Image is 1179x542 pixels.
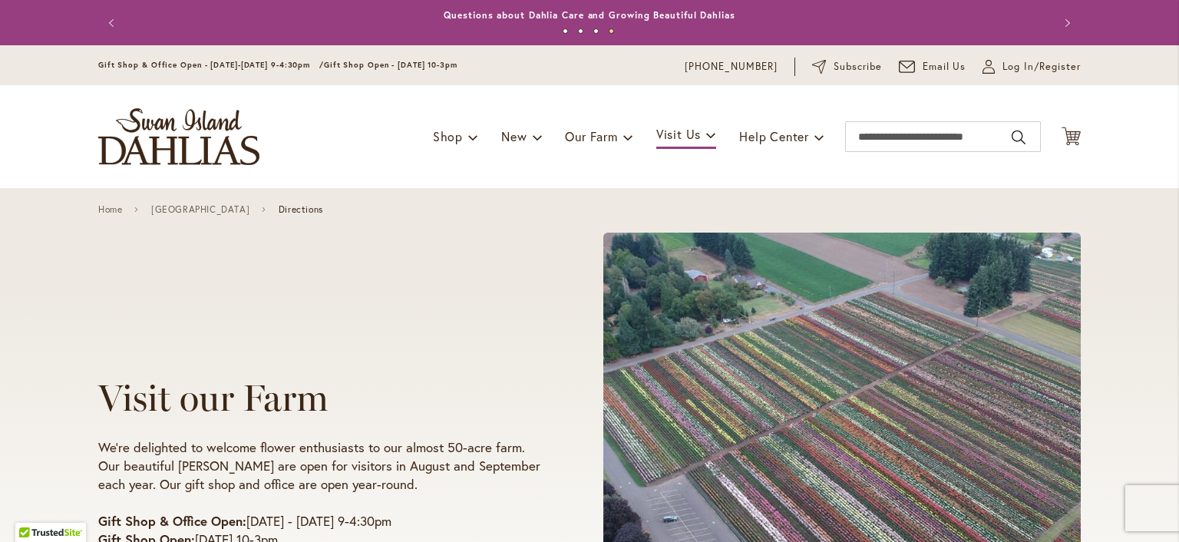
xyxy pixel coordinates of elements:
[98,8,129,38] button: Previous
[98,60,324,70] span: Gift Shop & Office Open - [DATE]-[DATE] 9-4:30pm /
[609,28,614,34] button: 4 of 4
[982,59,1081,74] a: Log In/Register
[685,59,778,74] a: [PHONE_NUMBER]
[433,128,463,144] span: Shop
[656,126,701,142] span: Visit Us
[151,204,249,215] a: [GEOGRAPHIC_DATA]
[279,204,323,215] span: Directions
[834,59,882,74] span: Subscribe
[563,28,568,34] button: 1 of 4
[1002,59,1081,74] span: Log In/Register
[593,28,599,34] button: 3 of 4
[98,377,545,419] h1: Visit our Farm
[578,28,583,34] button: 2 of 4
[899,59,966,74] a: Email Us
[98,438,545,494] p: We're delighted to welcome flower enthusiasts to our almost 50-acre farm. Our beautiful [PERSON_N...
[444,9,735,21] a: Questions about Dahlia Care and Growing Beautiful Dahlias
[923,59,966,74] span: Email Us
[98,204,122,215] a: Home
[1050,8,1081,38] button: Next
[324,60,457,70] span: Gift Shop Open - [DATE] 10-3pm
[812,59,882,74] a: Subscribe
[739,128,809,144] span: Help Center
[565,128,617,144] span: Our Farm
[501,128,527,144] span: New
[98,108,259,165] a: store logo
